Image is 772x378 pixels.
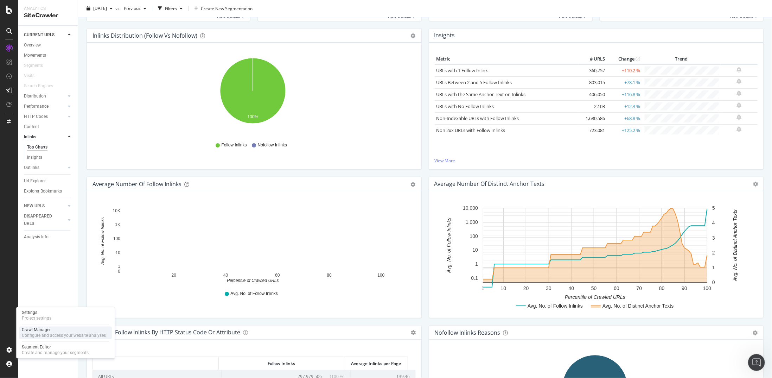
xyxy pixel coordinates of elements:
[121,3,149,14] button: Previous
[737,126,742,132] div: bell-plus
[568,285,574,291] text: 40
[481,285,484,291] text: 1
[115,5,121,11] span: vs
[607,64,642,77] td: +110.2 %
[118,264,120,269] text: 1
[93,5,107,11] span: 2025 Aug. 13th
[6,31,135,67] div: Richard says…
[27,154,73,161] a: Insights
[523,285,529,291] text: 20
[24,213,66,227] a: DISAPPEARED URLS
[24,164,39,171] div: Outlinks
[22,327,106,333] div: Crawl Manager
[24,52,73,59] a: Movements
[25,185,135,221] div: Hi [PERSON_NAME], ok thanks. What about when we run a new adhoc project in the future? Won't the ...
[24,188,73,195] a: Explorer Bookmarks
[92,328,240,337] h4: Average Follow Inlinks by HTTP Status Code or Attribute
[24,103,66,110] a: Performance
[22,350,89,356] div: Create and manage your segments
[11,100,110,107] div: Thank you for your patience.
[24,133,66,141] a: Inlinks
[24,133,36,141] div: Inlinks
[737,67,742,73] div: bell-plus
[230,291,278,297] span: Avg. No. of Follow Inlinks
[22,316,51,321] div: Project settings
[24,93,66,100] a: Distribution
[703,285,711,291] text: 100
[411,330,416,335] i: Options
[22,345,89,350] div: Segment Editor
[6,95,135,134] div: Customer Support says…
[565,294,625,300] text: Percentile of Crawled URLs
[92,54,413,136] svg: A chart.
[607,100,642,112] td: +12.3 %
[201,5,253,11] span: Create New Segmentation
[579,124,607,136] td: 723,081
[25,31,135,67] div: Hey [PERSON_NAME]! That would make a lot of sense. However I don't see that option in the advance...
[92,32,197,39] div: Inlinks Distribution (Follow vs Nofollow)
[24,31,55,39] div: CURRENT URLS
[6,95,115,128] div: Thank you for your patience.We will try to get back to you as soon as possible.
[222,142,247,148] span: Follow Inlinks
[602,303,674,309] text: Avg. No. of Distinct Anchor Texts
[19,327,112,339] a: Crawl ManagerConfigure and access your website analyses
[411,182,416,187] div: gear
[115,222,120,227] text: 1K
[24,42,41,49] div: Overview
[471,275,478,281] text: 0.1
[579,64,607,77] td: 360,757
[435,158,758,164] a: View More
[500,285,506,291] text: 10
[24,52,46,59] div: Movements
[436,67,488,74] a: URLs with 1 Follow Inlink
[24,103,49,110] div: Performance
[435,329,500,336] div: Nofollow Inlinks Reasons
[84,3,115,14] button: [DATE]
[607,124,642,136] td: +125.2 %
[712,220,715,226] text: 4
[24,177,73,185] a: Url Explorer
[24,6,72,12] div: Analytics
[636,285,642,291] text: 70
[436,103,494,109] a: URLs with No Follow Inlinks
[165,5,177,11] div: Filters
[116,250,121,255] text: 10
[6,143,135,185] div: Steven says…
[11,147,110,175] div: Hey [PERSON_NAME], apologies, this is an admin setting but I have asked the team to change the se...
[219,357,345,370] th: Follow Inlinks
[712,265,715,270] text: 1
[223,273,228,278] text: 40
[712,235,715,241] text: 3
[712,206,715,211] text: 5
[579,76,607,88] td: 803,015
[24,82,60,90] a: Search Engines
[470,233,478,239] text: 100
[20,4,31,15] img: Profile image for Steven
[6,143,115,179] div: Hey [PERSON_NAME], apologies, this is an admin setting but I have asked the team to change the se...
[19,344,112,357] a: Segment EditorCreate and manage your segments
[614,285,619,291] text: 60
[472,247,478,253] text: 10
[24,188,62,195] div: Explorer Bookmarks
[434,31,455,40] h4: Insights
[24,164,66,171] a: Outlinks
[24,113,66,120] a: HTTP Codes
[258,142,287,148] span: Nofollow Inlinks
[113,208,120,213] text: 10K
[24,213,59,227] div: DISAPPEARED URLS
[11,110,110,124] div: We will try to get back to you as soon as possible.
[546,285,551,291] text: 30
[31,35,129,62] div: Hey [PERSON_NAME]! That would make a lot of sense. However I don't see that option in the advance...
[24,82,53,90] div: Search Engines
[27,144,47,151] div: Top Charts
[100,218,105,265] text: Avg. No. of Follow Inlinks
[24,72,34,80] div: Visits
[753,330,758,335] div: gear
[5,3,18,16] button: go back
[607,112,642,124] td: +68.8 %
[92,202,413,284] svg: A chart.
[11,231,17,236] button: Emoji picker
[579,112,607,124] td: 1,680,586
